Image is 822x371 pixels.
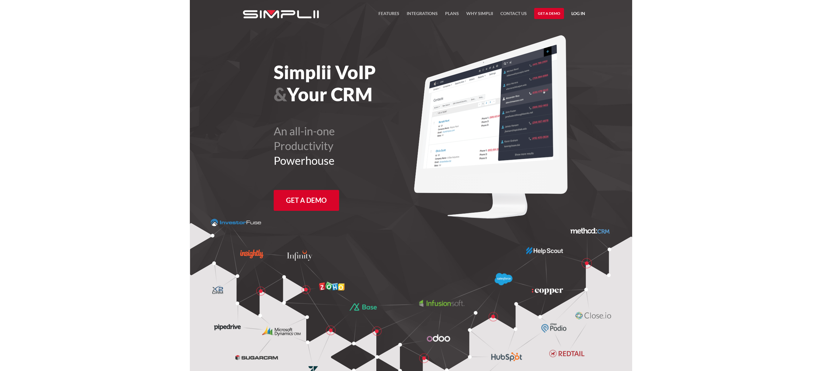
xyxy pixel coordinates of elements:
[274,154,335,167] span: Powerhouse
[534,8,564,19] a: Get a Demo
[407,10,438,21] a: Integrations
[274,124,445,168] h2: An all-in-one Productivity
[274,190,339,211] a: Get a Demo
[571,10,585,19] a: Log in
[500,10,527,21] a: Contact US
[274,83,287,105] span: &
[378,10,399,21] a: FEATURES
[243,10,319,18] img: Simplii
[274,61,445,105] h1: Simplii VoIP Your CRM
[445,10,459,21] a: Plans
[466,10,493,21] a: Why Simplii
